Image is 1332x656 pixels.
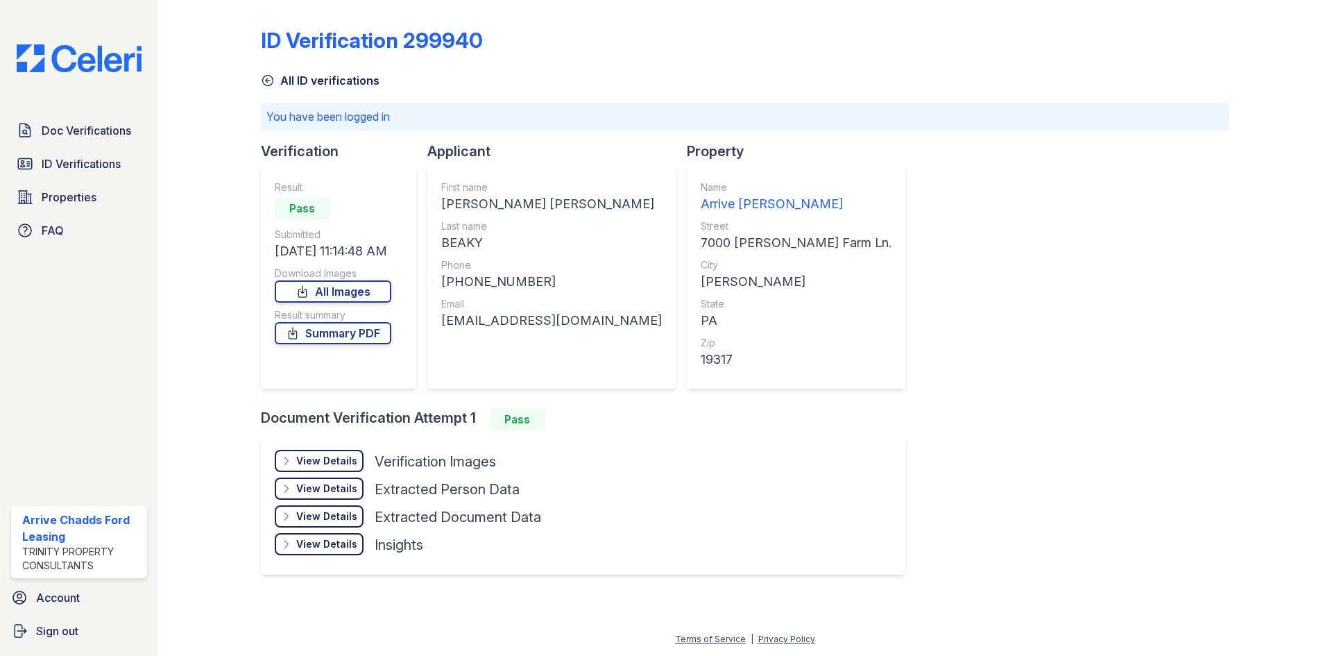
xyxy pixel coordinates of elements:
div: Property [687,142,916,161]
div: Arrive [PERSON_NAME] [701,194,891,214]
div: Insights [375,535,423,555]
div: Pass [490,408,545,430]
span: FAQ [42,222,64,239]
div: [EMAIL_ADDRESS][DOMAIN_NAME] [441,311,662,330]
span: ID Verifications [42,155,121,172]
a: Account [6,584,153,612]
span: Doc Verifications [42,122,131,139]
div: Result [275,180,391,194]
div: View Details [296,537,357,551]
a: Terms of Service [675,634,746,644]
div: Extracted Person Data [375,480,520,499]
div: Zip [701,336,891,350]
div: Street [701,219,891,233]
a: ID Verifications [11,150,147,178]
a: Doc Verifications [11,117,147,144]
div: State [701,297,891,311]
div: Name [701,180,891,194]
div: View Details [296,510,357,523]
a: Properties [11,183,147,211]
div: View Details [296,454,357,468]
a: Sign out [6,617,153,645]
a: All Images [275,280,391,303]
div: First name [441,180,662,194]
div: View Details [296,482,357,496]
div: Extracted Document Data [375,507,541,527]
div: Download Images [275,267,391,280]
div: 7000 [PERSON_NAME] Farm Ln. [701,233,891,253]
div: [PHONE_NUMBER] [441,272,662,292]
img: CE_Logo_Blue-a8612792a0a2168367f1c8372b55b34899dd931a85d93a1a3d3e32e68fde9ad4.png [6,44,153,72]
div: Verification Images [375,452,496,471]
div: Verification [261,142,427,161]
span: Sign out [36,623,78,639]
div: Applicant [427,142,687,161]
div: Result summary [275,308,391,322]
a: All ID verifications [261,72,379,89]
a: FAQ [11,217,147,244]
span: Account [36,589,80,606]
div: [DATE] 11:14:48 AM [275,242,391,261]
div: PA [701,311,891,330]
div: BEAKY [441,233,662,253]
div: Arrive Chadds Ford Leasing [22,512,142,545]
div: Email [441,297,662,311]
div: [PERSON_NAME] [PERSON_NAME] [441,194,662,214]
a: Privacy Policy [758,634,815,644]
span: Properties [42,189,96,205]
div: | [751,634,753,644]
div: [PERSON_NAME] [701,272,891,292]
div: 19317 [701,350,891,369]
div: City [701,258,891,272]
div: Pass [275,197,330,219]
div: ID Verification 299940 [261,28,483,53]
a: Name Arrive [PERSON_NAME] [701,180,891,214]
p: You have been logged in [266,108,1224,125]
div: Submitted [275,228,391,242]
div: Trinity Property Consultants [22,545,142,573]
div: Last name [441,219,662,233]
div: Document Verification Attempt 1 [261,408,916,430]
div: Phone [441,258,662,272]
a: Summary PDF [275,322,391,344]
